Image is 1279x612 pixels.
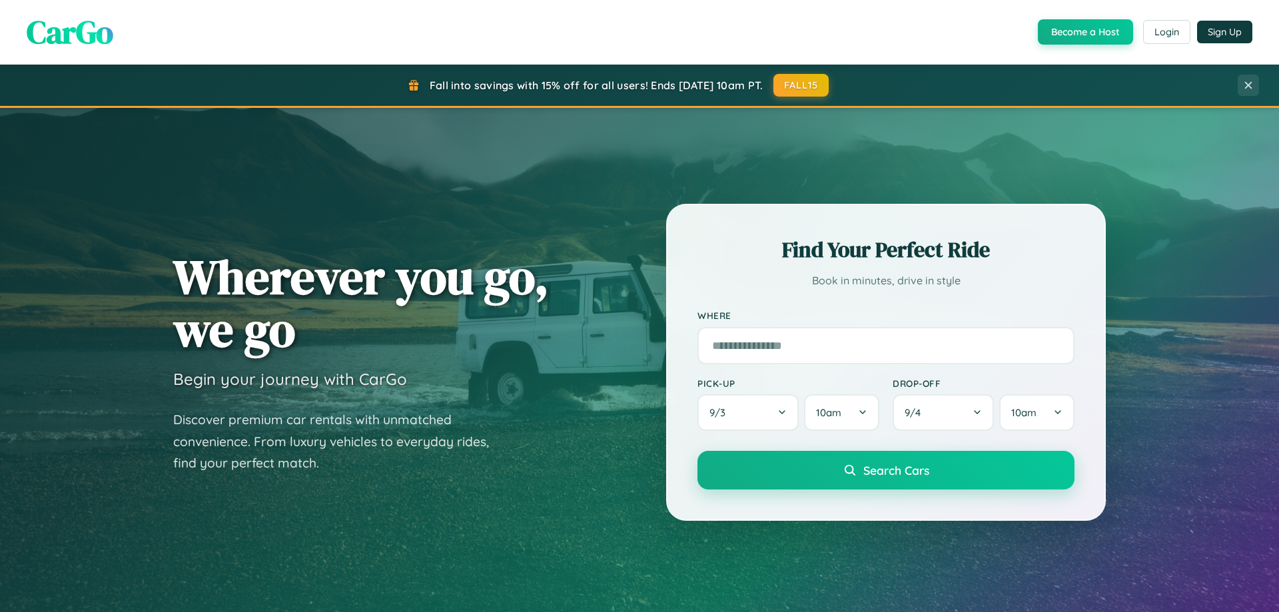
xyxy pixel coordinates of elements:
[1011,406,1037,419] span: 10am
[697,394,799,431] button: 9/3
[173,369,407,389] h3: Begin your journey with CarGo
[173,409,506,474] p: Discover premium car rentals with unmatched convenience. From luxury vehicles to everyday rides, ...
[27,10,113,54] span: CarGo
[863,463,929,477] span: Search Cars
[999,394,1074,431] button: 10am
[893,394,994,431] button: 9/4
[430,79,763,92] span: Fall into savings with 15% off for all users! Ends [DATE] 10am PT.
[905,406,927,419] span: 9 / 4
[697,451,1074,489] button: Search Cars
[1143,20,1190,44] button: Login
[697,271,1074,290] p: Book in minutes, drive in style
[773,74,829,97] button: FALL15
[893,378,1074,389] label: Drop-off
[697,378,879,389] label: Pick-up
[816,406,841,419] span: 10am
[1038,19,1133,45] button: Become a Host
[697,310,1074,322] label: Where
[709,406,732,419] span: 9 / 3
[804,394,879,431] button: 10am
[697,235,1074,264] h2: Find Your Perfect Ride
[173,250,549,356] h1: Wherever you go, we go
[1197,21,1252,43] button: Sign Up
